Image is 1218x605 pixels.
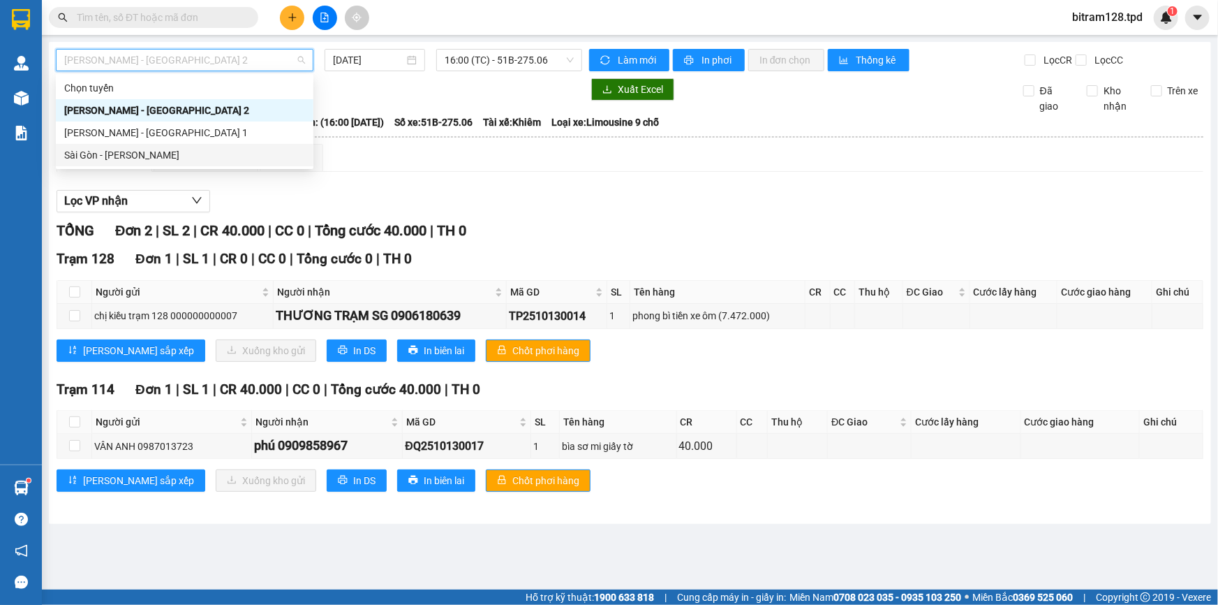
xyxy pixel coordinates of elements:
span: | [213,251,216,267]
div: [PERSON_NAME] - [GEOGRAPHIC_DATA] 2 [64,103,305,118]
span: | [176,381,179,398]
div: bìa sơ mi giấy tờ [562,439,674,454]
span: sort-ascending [68,345,77,356]
span: ĐC Giao [831,414,897,430]
span: | [290,251,293,267]
input: 13/10/2025 [333,52,404,68]
span: download [602,85,612,96]
span: | [251,251,255,267]
th: Ghi chú [1140,411,1203,434]
span: | [285,381,289,398]
span: CR 40.000 [200,222,265,239]
span: Số xe: 51B-275.06 [394,115,473,130]
th: Cước giao hàng [1057,281,1152,304]
th: CC [737,411,768,434]
span: | [376,251,380,267]
span: Làm mới [618,52,658,68]
span: | [193,222,197,239]
button: sort-ascending[PERSON_NAME] sắp xếp [57,340,205,362]
td: ĐQ2510130017 [403,434,531,458]
button: Lọc VP nhận [57,190,210,212]
span: [PERSON_NAME] sắp xếp [83,343,194,358]
span: [PERSON_NAME] sắp xếp [83,473,194,488]
span: Đã giao [1034,83,1076,114]
span: Đơn 1 [135,381,172,398]
span: | [1083,590,1085,605]
button: sort-ascending[PERSON_NAME] sắp xếp [57,469,205,492]
span: lock [497,345,507,356]
span: Người nhận [277,284,492,300]
th: Cước lấy hàng [912,411,1021,434]
th: Tên hàng [560,411,676,434]
strong: 1900 633 818 [594,592,654,603]
span: Chốt phơi hàng [512,343,579,358]
div: 40.000 [679,437,734,455]
div: VÂN ANH 0987013723 [94,439,249,454]
span: Loại xe: Limousine 9 chỗ [551,115,659,130]
button: printerIn biên lai [397,340,475,362]
button: printerIn DS [327,469,387,492]
span: In biên lai [424,343,464,358]
div: phong bì tiền xe ôm (7.472.000) [632,308,803,323]
span: | [445,381,448,398]
span: Tài xế: Khiêm [483,115,541,130]
span: ĐC Giao [907,284,956,300]
span: SL 1 [183,251,209,267]
span: TH 0 [437,222,466,239]
span: Mã GD [406,414,517,430]
span: Trạm 114 [57,381,114,398]
span: caret-down [1191,11,1204,24]
span: CR 40.000 [220,381,282,398]
strong: 0369 525 060 [1013,592,1073,603]
div: Phương Lâm - Sài Gòn 1 [56,122,313,144]
span: In DS [353,343,376,358]
th: Thu hộ [768,411,828,434]
div: 1 [609,308,627,323]
span: Cung cấp máy in - giấy in: [677,590,786,605]
div: THƯƠNG TRẠM SG 0906180639 [276,306,504,326]
img: icon-new-feature [1160,11,1173,24]
sup: 1 [27,479,31,483]
span: Lọc CC [1089,52,1125,68]
span: printer [684,55,696,66]
span: Miền Bắc [972,590,1073,605]
span: 16:00 (TC) - 51B-275.06 [445,50,574,71]
span: | [176,251,179,267]
th: Ghi chú [1152,281,1203,304]
th: Tên hàng [630,281,805,304]
input: Tìm tên, số ĐT hoặc mã đơn [77,10,242,25]
span: SL 2 [163,222,190,239]
span: Chốt phơi hàng [512,473,579,488]
button: printerIn phơi [673,49,745,71]
span: In DS [353,473,376,488]
button: downloadXuống kho gửi [216,340,316,362]
span: lock [497,475,507,486]
button: printerIn biên lai [397,469,475,492]
div: Sài Gòn - [PERSON_NAME] [64,147,305,163]
img: warehouse-icon [14,91,29,105]
th: CR [805,281,831,304]
span: Phương Lâm - Sài Gòn 2 [64,50,305,71]
button: lockChốt phơi hàng [486,469,591,492]
span: | [308,222,311,239]
div: phú 0909858967 [254,436,401,455]
span: Hỗ trợ kỹ thuật: [526,590,654,605]
span: In biên lai [424,473,464,488]
th: SL [607,281,630,304]
span: Chuyến: (16:00 [DATE]) [282,115,384,130]
span: CC 0 [258,251,286,267]
span: message [15,576,28,589]
span: | [430,222,433,239]
div: Sài Gòn - Phương Lâm [56,144,313,166]
button: bar-chartThống kê [828,49,909,71]
span: bar-chart [839,55,851,66]
img: logo-vxr [12,9,30,30]
span: plus [288,13,297,22]
span: Người nhận [255,414,389,430]
span: 1 [1170,6,1175,16]
span: bitram128.tpd [1061,8,1154,26]
button: lockChốt phơi hàng [486,340,591,362]
span: Xuất Excel [618,82,663,97]
th: SL [531,411,560,434]
div: chị kiều trạm 128 000000000007 [94,308,271,323]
